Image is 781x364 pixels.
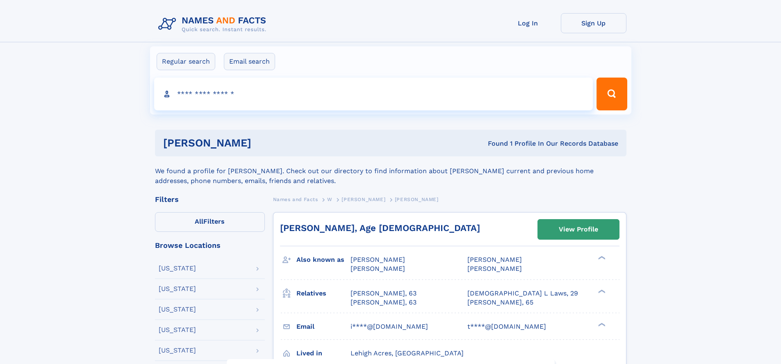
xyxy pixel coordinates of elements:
[596,255,606,261] div: ❯
[597,78,627,110] button: Search Button
[559,220,598,239] div: View Profile
[467,289,578,298] a: [DEMOGRAPHIC_DATA] L Laws, 29
[155,156,626,186] div: We found a profile for [PERSON_NAME]. Check out our directory to find information about [PERSON_N...
[342,194,385,204] a: [PERSON_NAME]
[561,13,626,33] a: Sign Up
[467,298,533,307] a: [PERSON_NAME], 65
[351,349,464,357] span: Lehigh Acres, [GEOGRAPHIC_DATA]
[224,53,275,70] label: Email search
[296,320,351,334] h3: Email
[596,288,606,294] div: ❯
[495,13,561,33] a: Log In
[195,217,203,225] span: All
[155,196,265,203] div: Filters
[351,265,405,272] span: [PERSON_NAME]
[155,212,265,232] label: Filters
[596,322,606,327] div: ❯
[351,298,417,307] a: [PERSON_NAME], 63
[467,256,522,263] span: [PERSON_NAME]
[159,265,196,272] div: [US_STATE]
[351,256,405,263] span: [PERSON_NAME]
[327,197,332,202] span: W
[155,242,265,249] div: Browse Locations
[395,197,439,202] span: [PERSON_NAME]
[342,197,385,202] span: [PERSON_NAME]
[369,139,618,148] div: Found 1 Profile In Our Records Database
[155,13,273,35] img: Logo Names and Facts
[351,289,417,298] a: [PERSON_NAME], 63
[327,194,332,204] a: W
[273,194,318,204] a: Names and Facts
[163,138,370,148] h1: [PERSON_NAME]
[157,53,215,70] label: Regular search
[538,220,619,239] a: View Profile
[159,306,196,313] div: [US_STATE]
[280,223,480,233] a: [PERSON_NAME], Age [DEMOGRAPHIC_DATA]
[296,346,351,360] h3: Lived in
[159,327,196,333] div: [US_STATE]
[296,253,351,267] h3: Also known as
[296,286,351,300] h3: Relatives
[154,78,593,110] input: search input
[467,265,522,272] span: [PERSON_NAME]
[159,286,196,292] div: [US_STATE]
[159,347,196,354] div: [US_STATE]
